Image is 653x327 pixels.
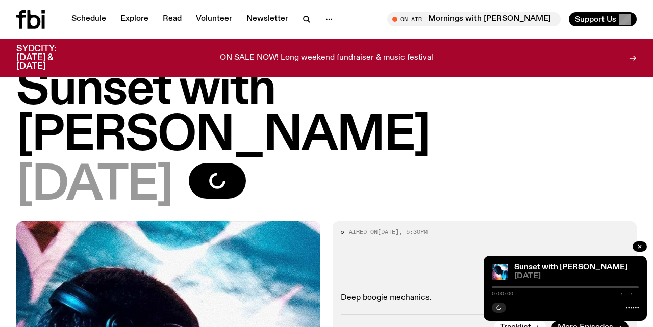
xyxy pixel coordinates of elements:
span: [DATE] [514,272,639,280]
span: , 5:30pm [399,228,428,236]
a: Explore [114,12,155,26]
img: Simon Caldwell stands side on, looking downwards. He has headphones on. Behind him is a brightly ... [492,264,508,280]
a: Volunteer [190,12,238,26]
h3: SYDCITY: [DATE] & [DATE] [16,45,82,71]
a: Sunset with [PERSON_NAME] [514,263,627,271]
p: Deep boogie mechanics. [341,293,629,303]
a: Read [157,12,188,26]
span: [DATE] [16,163,172,209]
button: On AirMornings with [PERSON_NAME] / booked and busy [387,12,561,26]
p: ON SALE NOW! Long weekend fundraiser & music festival [220,53,433,63]
a: Newsletter [240,12,294,26]
a: Schedule [65,12,112,26]
span: 0:00:00 [492,291,513,296]
span: Support Us [575,15,616,24]
span: -:--:-- [617,291,639,296]
span: Aired on [349,228,378,236]
span: [DATE] [378,228,399,236]
button: Support Us [569,12,637,26]
h1: Sunset with [PERSON_NAME] [16,67,637,159]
